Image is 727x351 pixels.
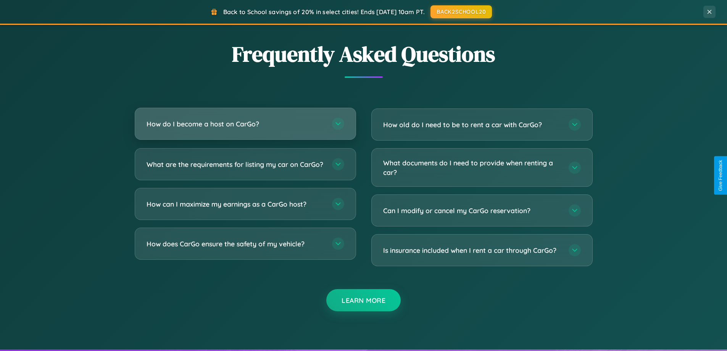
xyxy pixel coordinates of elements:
[383,206,561,215] h3: Can I modify or cancel my CarGo reservation?
[326,289,401,311] button: Learn More
[383,158,561,177] h3: What documents do I need to provide when renting a car?
[147,119,324,129] h3: How do I become a host on CarGo?
[135,39,593,69] h2: Frequently Asked Questions
[147,239,324,249] h3: How does CarGo ensure the safety of my vehicle?
[223,8,425,16] span: Back to School savings of 20% in select cities! Ends [DATE] 10am PT.
[147,160,324,169] h3: What are the requirements for listing my car on CarGo?
[430,5,492,18] button: BACK2SCHOOL20
[383,246,561,255] h3: Is insurance included when I rent a car through CarGo?
[718,160,723,191] div: Give Feedback
[147,199,324,209] h3: How can I maximize my earnings as a CarGo host?
[383,120,561,129] h3: How old do I need to be to rent a car with CarGo?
